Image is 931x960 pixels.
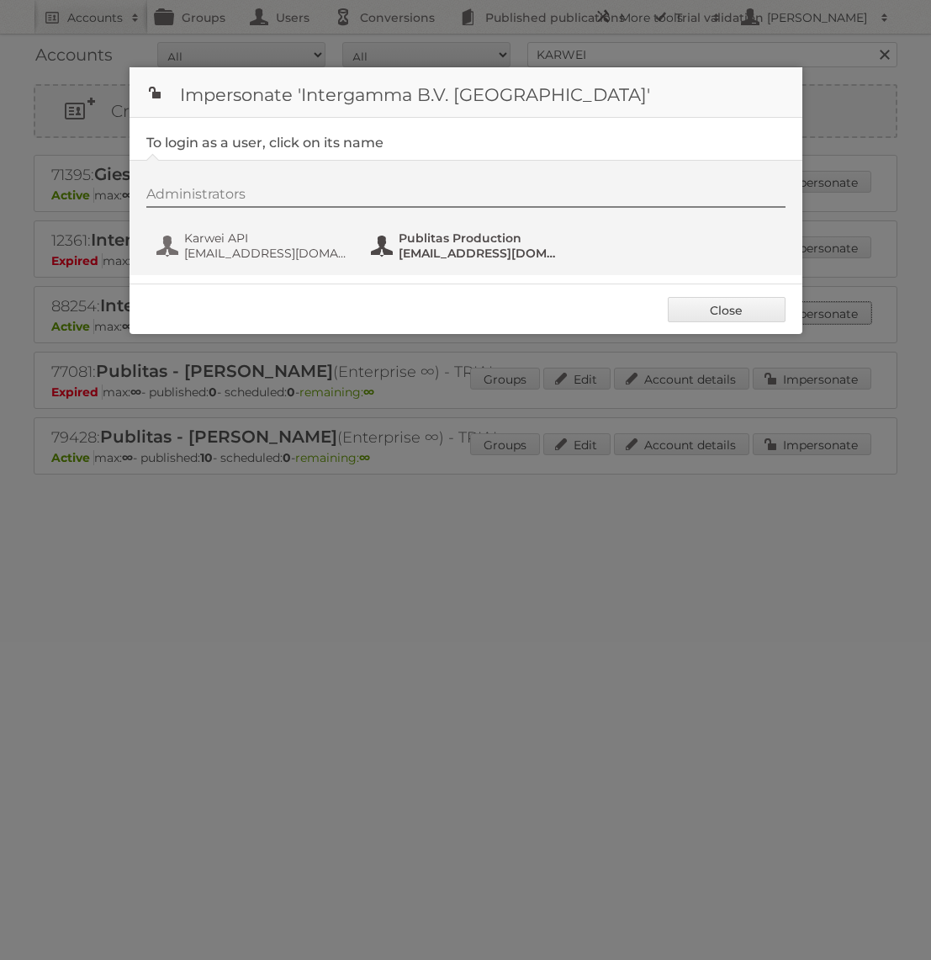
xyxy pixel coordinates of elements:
[155,229,352,263] button: Karwei API [EMAIL_ADDRESS][DOMAIN_NAME]
[184,231,347,246] span: Karwei API
[146,186,786,208] div: Administrators
[146,135,384,151] legend: To login as a user, click on its name
[184,246,347,261] span: [EMAIL_ADDRESS][DOMAIN_NAME]
[369,229,567,263] button: Publitas Production [EMAIL_ADDRESS][DOMAIN_NAME]
[668,297,786,322] a: Close
[130,67,802,118] h1: Impersonate 'Intergamma B.V. [GEOGRAPHIC_DATA]'
[399,231,562,246] span: Publitas Production
[399,246,562,261] span: [EMAIL_ADDRESS][DOMAIN_NAME]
